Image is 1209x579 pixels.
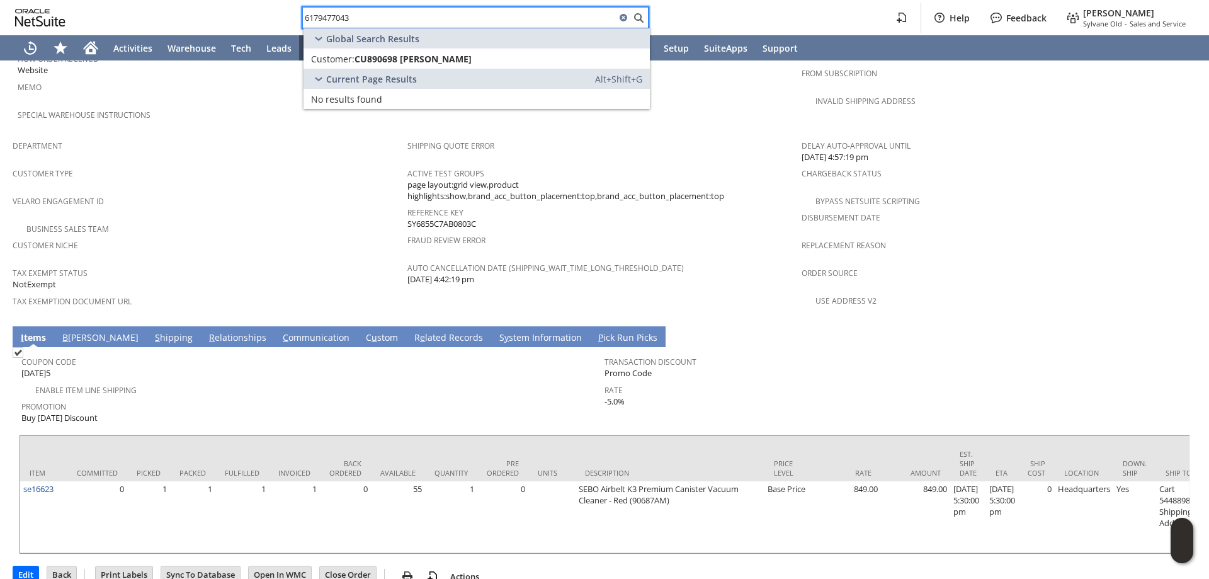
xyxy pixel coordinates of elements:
[696,35,755,60] a: SuiteApps
[77,468,118,478] div: Committed
[326,73,417,85] span: Current Page Results
[1055,481,1113,553] td: Headquarters
[434,468,468,478] div: Quantity
[950,481,986,553] td: [DATE] 5:30:00 pm
[13,240,78,251] a: Customer Niche
[18,82,42,93] a: Memo
[311,93,382,105] span: No results found
[821,468,871,478] div: Rate
[30,468,58,478] div: Item
[106,35,160,60] a: Activities
[407,263,684,273] a: Auto Cancellation Date (shipping_wait_time_long_threshold_date)
[231,42,251,54] span: Tech
[380,468,416,478] div: Available
[13,347,23,358] img: Checked
[1006,12,1047,24] label: Feedback
[604,396,625,408] span: -5.0%
[411,331,486,345] a: Related Records
[960,449,977,478] div: Est. Ship Date
[407,207,463,218] a: Reference Key
[881,481,950,553] td: 849.00
[179,468,206,478] div: Packed
[320,481,371,553] td: 0
[890,468,941,478] div: Amount
[755,35,805,60] a: Support
[815,196,920,207] a: Bypass NetSuite Scripting
[23,483,54,495] a: se16623
[53,40,68,55] svg: Shortcuts
[1123,459,1147,478] div: Down. Ship
[152,331,196,345] a: Shipping
[802,151,868,163] span: [DATE] 4:57:19 pm
[280,331,353,345] a: Communication
[407,218,476,230] span: SY6855C7AB0803C
[215,481,269,553] td: 1
[62,331,68,343] span: B
[802,212,880,223] a: Disbursement Date
[1166,468,1194,478] div: Ship To
[13,296,132,307] a: Tax Exemption Document URL
[407,140,494,151] a: Shipping Quote Error
[1156,481,1203,553] td: Cart 5448898: Shipping Address
[224,35,259,60] a: Tech
[225,468,259,478] div: Fulfilled
[420,331,425,343] span: e
[595,73,642,85] span: Alt+Shift+G
[604,385,623,396] a: Rate
[160,35,224,60] a: Warehouse
[21,401,66,412] a: Promotion
[425,481,477,553] td: 1
[1174,329,1189,344] a: Unrolled view on
[21,357,76,367] a: Coupon Code
[407,168,484,179] a: Active Test Groups
[329,459,361,478] div: Back Ordered
[206,331,270,345] a: Relationships
[1171,518,1193,563] iframe: Click here to launch Oracle Guided Learning Help Panel
[13,278,56,290] span: NotExempt
[1130,19,1186,28] span: Sales and Service
[496,331,585,345] a: System Information
[764,481,812,553] td: Base Price
[1171,541,1193,564] span: Oracle Guided Learning Widget. To move around, please hold and drag
[15,35,45,60] a: Recent Records
[664,42,689,54] span: Setup
[283,331,288,343] span: C
[18,331,49,345] a: Items
[996,468,1009,478] div: ETA
[487,459,519,478] div: Pre Ordered
[278,468,310,478] div: Invoiced
[266,42,292,54] span: Leads
[1083,19,1122,28] span: Sylvane Old
[1083,7,1154,19] span: [PERSON_NAME]
[363,331,401,345] a: Custom
[1064,468,1104,478] div: Location
[371,481,425,553] td: 55
[18,64,48,76] span: Website
[802,168,882,179] a: Chargeback Status
[21,331,24,343] span: I
[538,468,566,478] div: Units
[15,9,65,26] svg: logo
[815,295,877,306] a: Use Address V2
[1125,19,1127,28] span: -
[299,35,375,60] a: Opportunities
[1018,481,1055,553] td: 0
[209,331,215,343] span: R
[21,367,50,379] span: [DATE]5
[802,140,911,151] a: Delay Auto-Approval Until
[802,240,886,251] a: Replacement reason
[26,224,109,234] a: Business Sales Team
[259,35,299,60] a: Leads
[304,89,650,109] a: No results found
[303,10,616,25] input: Search
[815,96,916,106] a: Invalid Shipping Address
[59,331,142,345] a: B[PERSON_NAME]
[477,481,528,553] td: 0
[504,331,509,343] span: y
[13,196,104,207] a: Velaro Engagement ID
[137,468,161,478] div: Picked
[774,459,802,478] div: Price Level
[13,140,62,151] a: Department
[812,481,881,553] td: 849.00
[18,110,150,120] a: Special Warehouse Instructions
